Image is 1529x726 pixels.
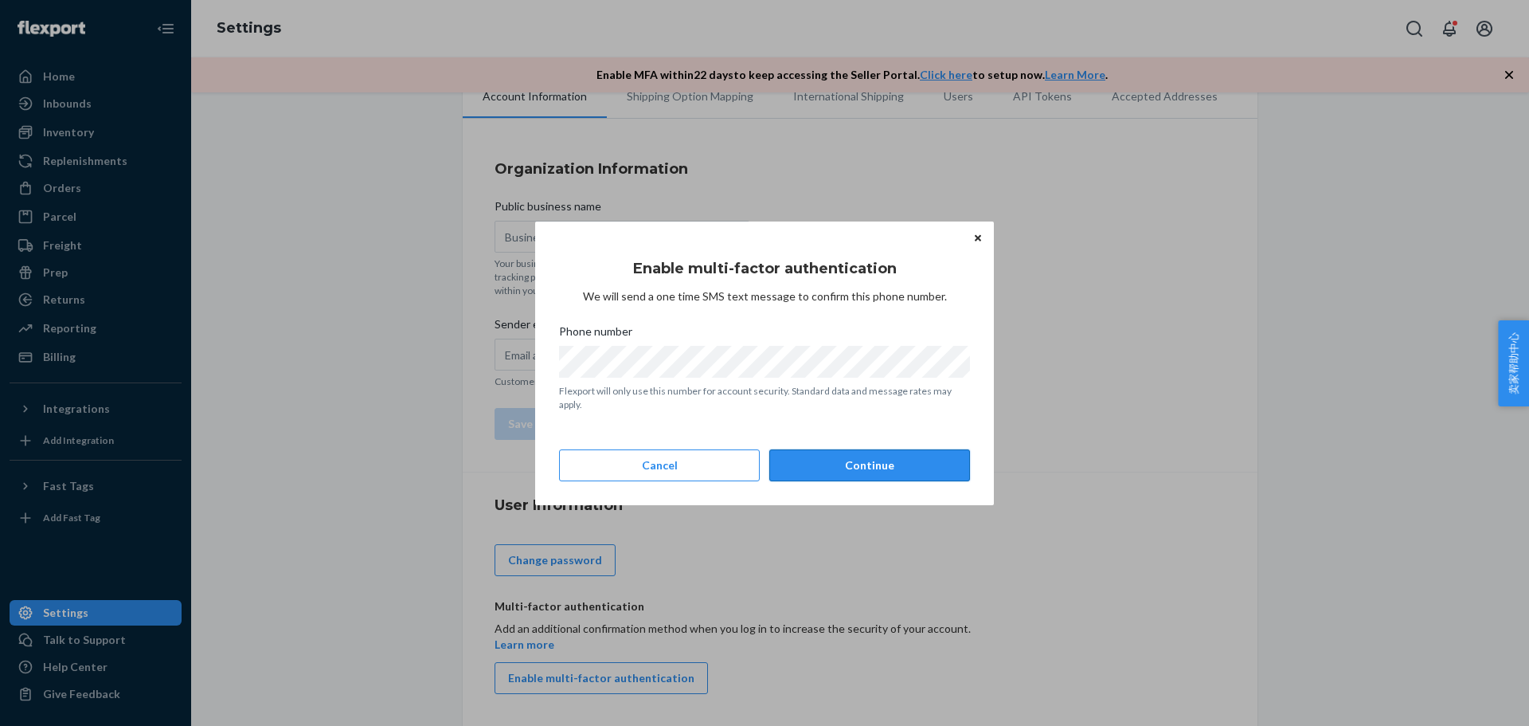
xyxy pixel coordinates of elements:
button: Cancel [559,449,760,481]
h3: Enable multi-factor authentication [633,258,897,279]
button: Close [970,230,986,247]
button: Continue [769,449,970,481]
p: Flexport will only use this number for account security. Standard data and message rates may apply. [559,384,970,411]
span: Phone number [559,324,632,346]
div: We will send a one time SMS text message to confirm this phone number. [559,245,970,304]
